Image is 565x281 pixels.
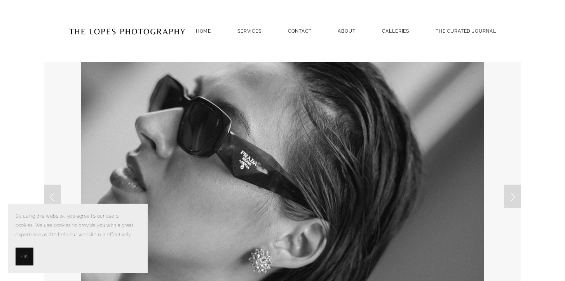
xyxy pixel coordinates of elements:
a: SERVICES [237,28,262,34]
a: GALLERIES [382,26,410,36]
a: Contact [288,26,312,36]
a: THE CURATED JOURNAL [436,26,496,36]
a: Next Slide [504,185,521,208]
a: ABOUT [338,26,355,36]
span: OK [21,252,28,261]
a: Previous Slide [44,185,61,208]
p: By using this website, you agree to our use of cookies. We use cookies to provide you with a grea... [16,211,140,240]
section: Cookie banner [8,204,148,273]
a: Home [196,26,211,36]
img: Portugal Wedding Photographer | The Lopes Photography [69,12,185,50]
button: OK [16,248,33,265]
